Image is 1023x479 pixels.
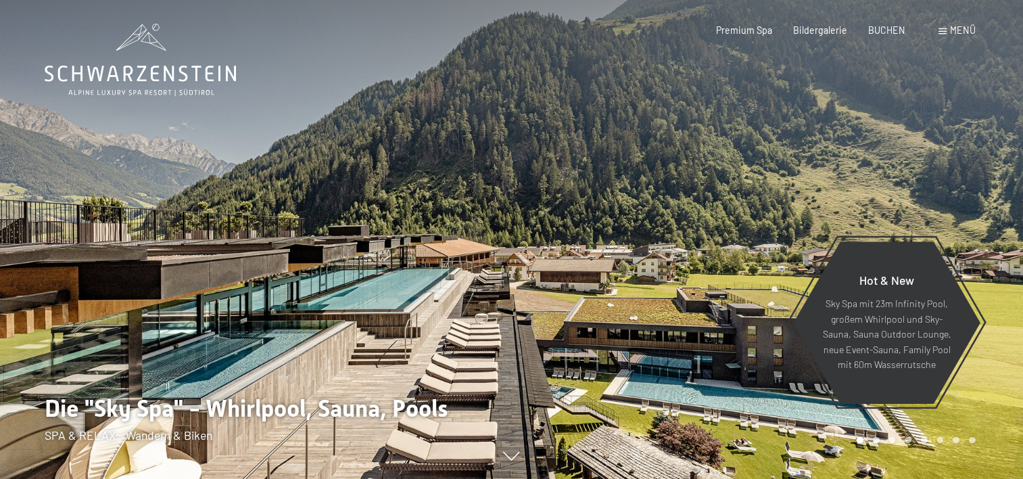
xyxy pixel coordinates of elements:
a: Bildergalerie [793,24,847,36]
span: Hot & New [859,273,914,288]
a: Hot & New Sky Spa mit 23m Infinity Pool, großem Whirlpool und Sky-Sauna, Sauna Outdoor Lounge, ne... [792,241,981,405]
div: Carousel Page 5 [921,437,928,444]
a: Premium Spa [716,24,772,36]
div: Carousel Page 3 [889,437,896,444]
div: Carousel Page 6 [937,437,944,444]
div: Carousel Page 2 [873,437,880,444]
div: Carousel Pagination [852,437,975,444]
div: Carousel Page 8 [969,437,976,444]
span: Menü [950,24,976,36]
div: Carousel Page 1 (Current Slide) [857,437,863,444]
a: BUCHEN [868,24,905,36]
div: Carousel Page 4 [905,437,911,444]
p: Sky Spa mit 23m Infinity Pool, großem Whirlpool und Sky-Sauna, Sauna Outdoor Lounge, neue Event-S... [822,296,951,373]
div: Carousel Page 7 [953,437,959,444]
